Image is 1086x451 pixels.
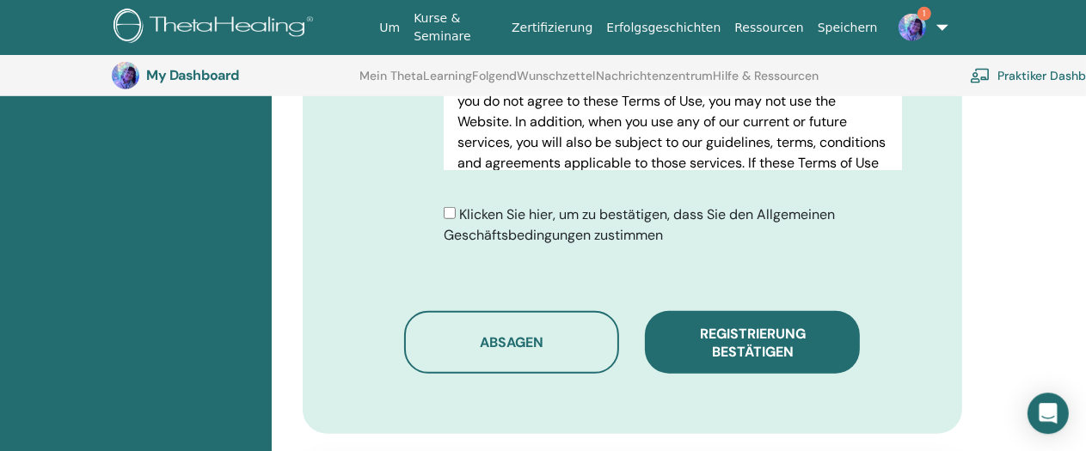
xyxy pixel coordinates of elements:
[112,62,139,89] img: default.jpg
[899,14,926,41] img: default.jpg
[645,311,860,374] button: Registrierung bestätigen
[146,67,318,83] h3: My Dashboard
[700,325,806,361] span: Registrierung bestätigen
[1028,393,1069,434] div: Open Intercom Messenger
[811,12,885,44] a: Speichern
[359,69,472,96] a: Mein ThetaLearning
[599,12,727,44] a: Erfolgsgeschichten
[457,50,888,215] p: PLEASE READ THESE TERMS OF USE CAREFULLY BEFORE USING THE WEBSITE. By using the Website, you agre...
[917,7,931,21] span: 1
[472,69,517,96] a: Folgend
[713,69,819,96] a: Hilfe & Ressourcen
[407,3,505,52] a: Kurse & Seminare
[480,333,543,351] span: Absagen
[970,68,991,83] img: chalkboard-teacher.svg
[444,205,835,244] span: Klicken Sie hier, um zu bestätigen, dass Sie den Allgemeinen Geschäftsbedingungen zustimmen
[404,311,619,374] button: Absagen
[114,9,319,47] img: logo.png
[727,12,810,44] a: Ressourcen
[596,69,713,96] a: Nachrichtenzentrum
[505,12,599,44] a: Zertifizierung
[372,12,407,44] a: Um
[518,69,596,96] a: Wunschzettel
